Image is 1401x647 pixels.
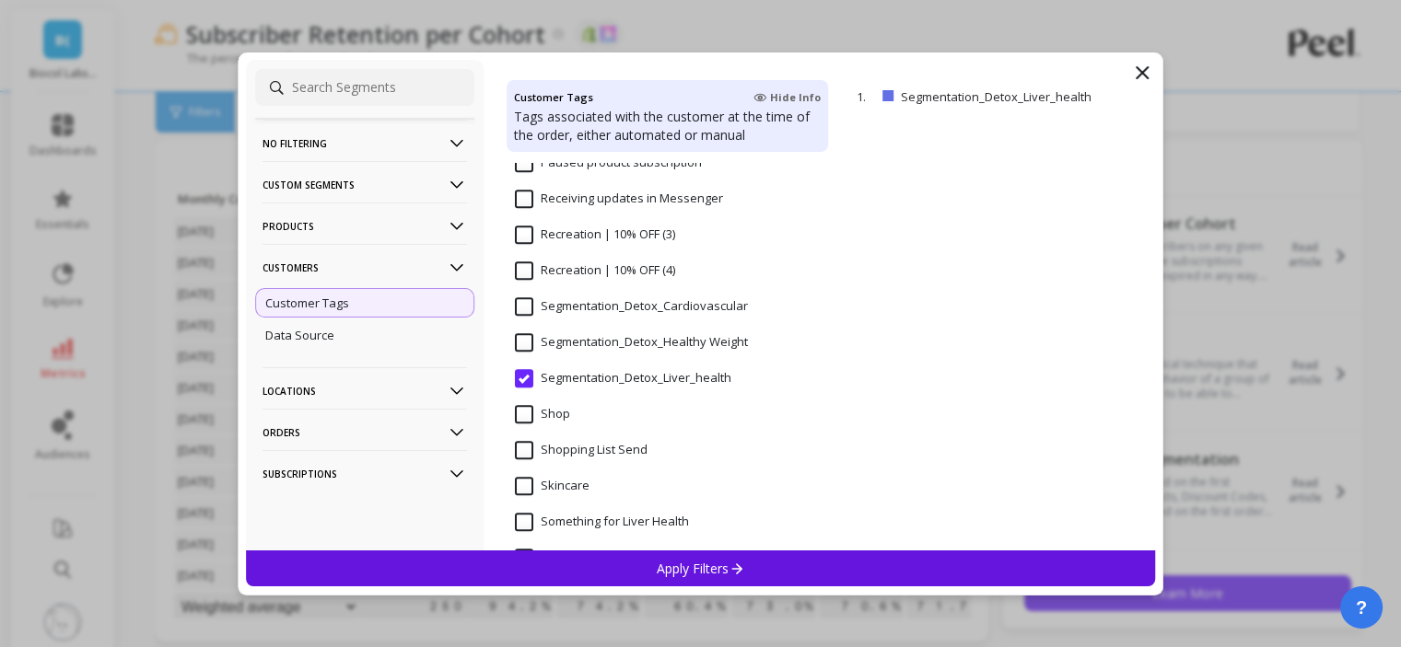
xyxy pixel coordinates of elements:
[515,369,731,387] span: Segmentation_Detox_Liver_health
[515,477,590,495] span: Skincare
[1356,595,1367,620] span: ?
[263,202,467,249] p: Products
[657,560,744,577] p: Apply Filters
[515,261,675,280] span: Recreation | 10% OFF (4)
[265,327,334,343] p: Data Source
[265,295,349,311] p: Customer Tags
[857,88,875,105] p: 1.
[515,225,675,244] span: Recreation | 10% OFF (3)
[515,190,723,208] span: Receiving updates in Messenger
[515,154,702,172] span: Paused product subscription
[515,405,570,423] span: Shop
[255,69,474,106] input: Search Segments
[263,450,467,497] p: Subscriptions
[515,297,748,316] span: Segmentation_Detox_Cardiovascular
[263,367,467,414] p: Locations
[263,244,467,291] p: Customers
[515,513,689,531] span: Something for Liver Health
[753,90,821,105] span: Hide Info
[263,161,467,208] p: Custom Segments
[514,87,593,108] h4: Customer Tags
[1340,586,1383,629] button: ?
[515,441,648,459] span: Shopping List Send
[515,549,706,567] span: Subscription - Failed payment
[515,333,748,352] span: Segmentation_Detox_Healthy Weight
[263,120,467,167] p: No filtering
[514,108,821,144] p: Tags associated with the customer at the time of the order, either automated or manual
[263,409,467,456] p: Orders
[901,88,1117,105] p: Segmentation_Detox_Liver_health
